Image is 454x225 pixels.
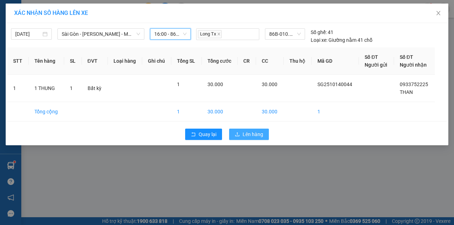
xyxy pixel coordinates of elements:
[400,54,413,60] span: Số ĐT
[207,81,223,87] span: 30.000
[15,30,41,38] input: 14/10/2025
[136,32,140,36] span: down
[365,62,387,68] span: Người gửi
[185,129,222,140] button: rollbackQuay lại
[400,89,413,95] span: THAN
[199,130,216,138] span: Quay lại
[311,28,333,36] div: 41
[436,10,441,16] span: close
[229,129,269,140] button: uploadLên hàng
[400,81,428,87] span: 0933752225
[29,75,65,102] td: 1 THUNG
[400,62,427,68] span: Người nhận
[142,47,171,75] th: Ghi chú
[70,85,73,91] span: 1
[311,28,327,36] span: Số ghế:
[29,47,65,75] th: Tên hàng
[217,32,221,36] span: close
[269,29,301,39] span: 86B-010.59
[62,29,140,39] span: Sài Gòn - Phan Thiết - Mũi Né (CT Ông Đồn)
[64,47,82,75] th: SL
[235,132,240,137] span: upload
[154,29,187,39] span: 16:00 - 86B-010.59
[311,36,372,44] div: Giường nằm 41 chỗ
[238,47,256,75] th: CR
[262,81,277,87] span: 30.000
[177,81,180,87] span: 1
[171,102,201,122] td: 1
[82,75,108,102] td: Bất kỳ
[7,75,29,102] td: 1
[312,47,359,75] th: Mã GD
[428,4,448,23] button: Close
[82,47,108,75] th: ĐVT
[171,47,201,75] th: Tổng SL
[256,102,284,122] td: 30.000
[108,47,143,75] th: Loại hàng
[202,102,238,122] td: 30.000
[312,102,359,122] td: 1
[198,30,222,38] span: Long Tx
[256,47,284,75] th: CC
[243,130,263,138] span: Lên hàng
[317,81,352,87] span: SG2510140044
[14,10,88,16] span: XÁC NHẬN SỐ HÀNG LÊN XE
[311,36,327,44] span: Loại xe:
[29,102,65,122] td: Tổng cộng
[284,47,312,75] th: Thu hộ
[7,47,29,75] th: STT
[202,47,238,75] th: Tổng cước
[191,132,196,137] span: rollback
[365,54,378,60] span: Số ĐT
